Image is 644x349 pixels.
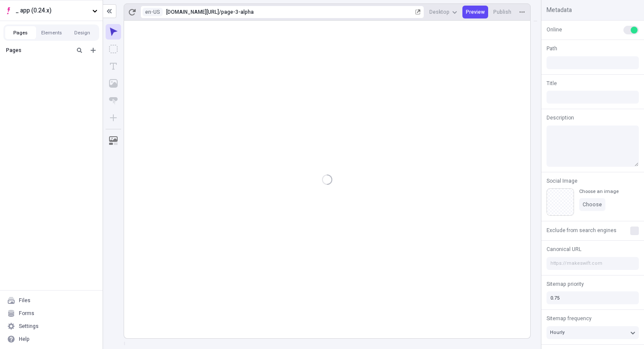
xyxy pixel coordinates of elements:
[547,245,581,253] span: Canonical URL
[6,47,71,54] div: Pages
[547,80,557,87] span: Title
[221,9,413,15] div: page-3-alpha
[547,315,592,322] span: Sitemap frequency
[106,58,121,74] button: Text
[219,9,221,15] div: /
[143,8,163,16] button: Open locale picker
[547,280,584,288] span: Sitemap priority
[493,9,511,15] span: Publish
[547,326,639,339] button: Hourly
[166,9,219,15] div: [URL][DOMAIN_NAME]
[106,41,121,57] button: Box
[19,336,30,343] div: Help
[67,26,98,39] button: Design
[19,323,39,330] div: Settings
[547,45,557,52] span: Path
[426,6,461,18] button: Desktop
[19,310,34,317] div: Forms
[462,6,488,18] button: Preview
[19,297,30,304] div: Files
[106,93,121,108] button: Button
[466,9,485,15] span: Preview
[36,26,67,39] button: Elements
[429,9,450,15] span: Desktop
[547,257,639,270] input: https://makeswift.com
[579,188,619,195] div: Choose an image
[5,26,36,39] button: Pages
[583,201,602,208] span: Choose
[547,114,574,122] span: Description
[490,6,515,18] button: Publish
[88,45,98,55] button: Add new
[547,177,577,185] span: Social Image
[550,329,565,336] span: Hourly
[15,6,89,15] span: _ app (0.24.x)
[547,26,562,34] span: Online
[547,227,617,234] span: Exclude from search engines
[145,8,160,16] span: en-US
[579,198,605,211] button: Choose
[106,76,121,91] button: Image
